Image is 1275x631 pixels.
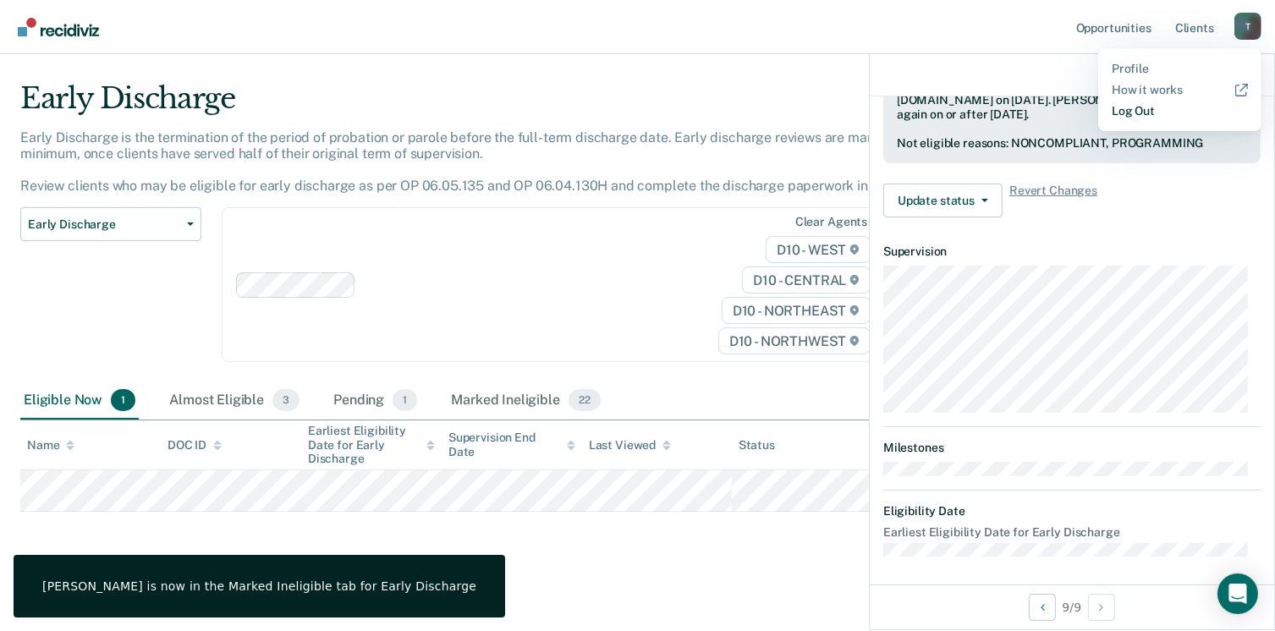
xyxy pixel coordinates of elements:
span: 1 [393,389,417,411]
div: Eligible Now [20,382,139,420]
div: Earliest Eligibility Date for Early Discharge [308,424,435,466]
span: 3 [272,389,300,411]
a: Profile [1112,62,1248,76]
span: D10 - WEST [766,236,871,263]
div: Clear agents [795,215,867,229]
div: Supervision End Date [448,431,575,459]
button: Profile dropdown button [1234,13,1261,40]
span: Early Discharge [28,217,180,232]
div: Name [27,438,74,453]
p: Early Discharge is the termination of the period of probation or parole before the full-term disc... [20,129,930,195]
span: D10 - NORTHWEST [718,327,871,354]
div: Status [739,438,775,453]
dt: Supervision [883,244,1261,259]
a: How it works [1112,83,1248,97]
button: Next Opportunity [1088,594,1115,621]
div: Almost Eligible [166,382,303,420]
div: DOC ID [168,438,222,453]
div: T [1234,13,1261,40]
div: Not eligible reasons: NONCOMPLIANT, PROGRAMMING [897,136,1247,151]
div: [PERSON_NAME] is now in the Marked Ineligible tab for Early Discharge [42,579,476,594]
span: 1 [111,389,135,411]
dt: Milestones [883,441,1261,455]
div: Last Viewed [589,438,671,453]
a: Log Out [1112,104,1248,118]
dt: Eligibility Date [883,504,1261,519]
span: Revert Changes [1009,184,1097,217]
span: 22 [569,389,601,411]
span: D10 - NORTHEAST [722,297,871,324]
div: Pending [330,382,420,420]
dt: Earliest Eligibility Date for Early Discharge [883,525,1261,540]
div: 9 / 9 [870,584,1274,629]
button: Update status [883,184,1003,217]
span: D10 - CENTRAL [742,266,871,294]
div: Marked ineligible by [EMAIL_ADDRESS][US_STATE][DOMAIN_NAME] on [DATE]. [PERSON_NAME] may be surfa... [897,79,1247,121]
div: Open Intercom Messenger [1217,573,1258,614]
img: Recidiviz [18,18,99,36]
button: Previous Opportunity [1029,594,1056,621]
div: Marked Ineligible [448,382,603,420]
div: Early Discharge [20,81,976,129]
